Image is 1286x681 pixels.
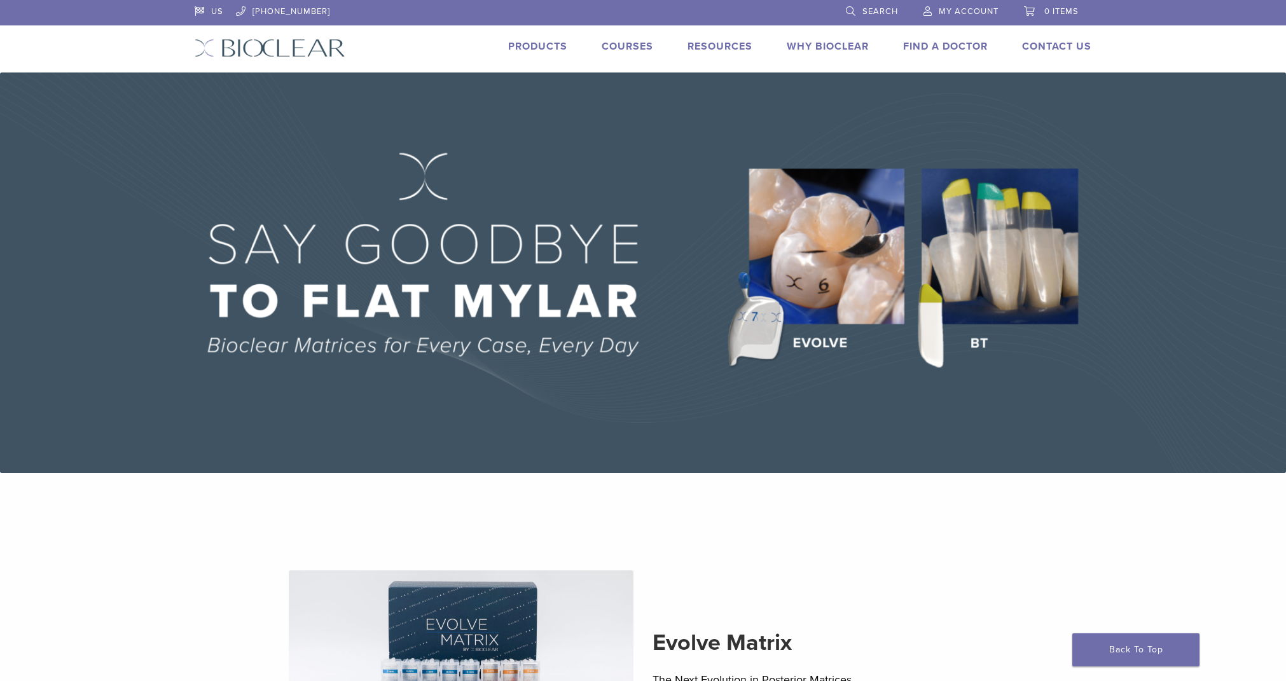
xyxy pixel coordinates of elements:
[1072,633,1200,666] a: Back To Top
[653,628,998,658] h2: Evolve Matrix
[195,39,345,57] img: Bioclear
[1022,40,1091,53] a: Contact Us
[787,40,869,53] a: Why Bioclear
[1044,6,1079,17] span: 0 items
[508,40,567,53] a: Products
[939,6,999,17] span: My Account
[903,40,988,53] a: Find A Doctor
[602,40,653,53] a: Courses
[862,6,898,17] span: Search
[688,40,752,53] a: Resources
